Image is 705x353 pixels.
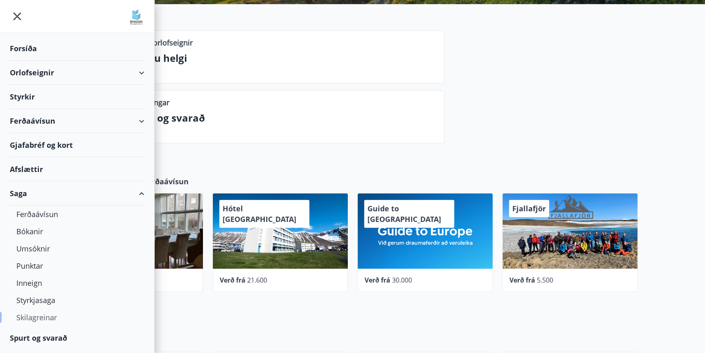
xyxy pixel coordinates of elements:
span: Verð frá [365,276,390,285]
span: 21.600 [247,276,267,285]
div: Spurt og svarað [10,326,144,350]
span: 5.500 [537,276,553,285]
p: Næstu helgi [128,51,437,65]
div: Punktar [16,257,138,274]
div: Bókanir [16,223,138,240]
div: Forsíða [10,36,144,61]
span: 30.000 [392,276,412,285]
span: Guide to [GEOGRAPHIC_DATA] [367,204,441,224]
p: Upplýsingar [128,97,169,108]
div: Inneign [16,274,138,292]
span: Hótel [GEOGRAPHIC_DATA] [223,204,296,224]
p: Spurt og svarað [128,111,437,125]
button: menu [10,9,25,24]
div: Styrkjasaga [16,292,138,309]
div: Skilagreinar [16,309,138,326]
div: Afslættir [10,157,144,181]
p: Lausar orlofseignir [128,37,193,48]
img: union_logo [128,9,144,25]
div: Umsóknir [16,240,138,257]
div: Saga [10,181,144,206]
div: Ferðaávísun [10,109,144,133]
div: Orlofseignir [10,61,144,85]
span: Fjallafjör [512,204,546,213]
span: Verð frá [220,276,246,285]
div: Gjafabréf og kort [10,133,144,157]
div: Ferðaávísun [16,206,138,223]
div: Styrkir [10,85,144,109]
span: Verð frá [509,276,535,285]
